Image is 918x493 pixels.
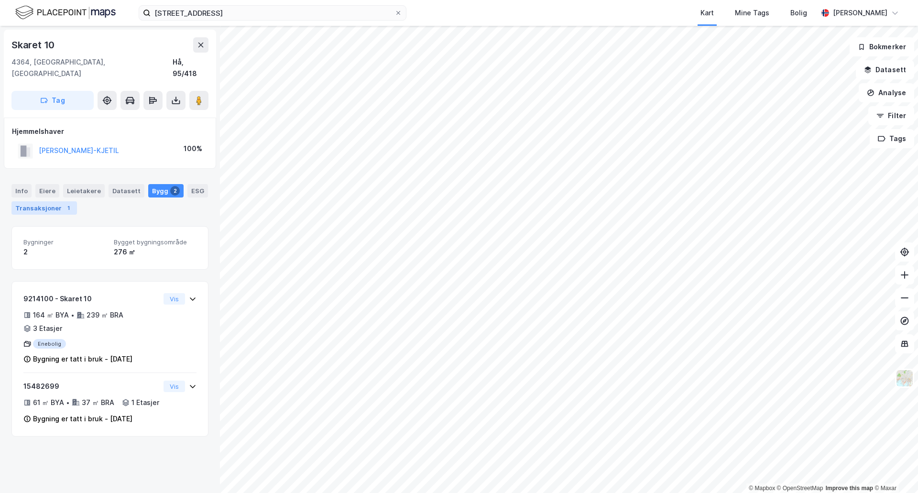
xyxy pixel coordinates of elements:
div: Hå, 95/418 [173,56,208,79]
div: Bygning er tatt i bruk - [DATE] [33,413,132,425]
div: 3 Etasjer [33,323,62,334]
div: Kart [700,7,714,19]
button: Tag [11,91,94,110]
div: Bygg [148,184,184,197]
span: Bygninger [23,238,106,246]
div: 276 ㎡ [114,246,197,258]
input: Søk på adresse, matrikkel, gårdeiere, leietakere eller personer [151,6,394,20]
div: Info [11,184,32,197]
button: Datasett [856,60,914,79]
div: ESG [187,184,208,197]
a: Improve this map [826,485,873,492]
div: 9214100 - Skaret 10 [23,293,160,305]
div: 2 [23,246,106,258]
div: 61 ㎡ BYA [33,397,64,408]
div: [PERSON_NAME] [833,7,887,19]
div: 37 ㎡ BRA [82,397,114,408]
div: 164 ㎡ BYA [33,309,69,321]
button: Vis [164,381,185,392]
div: 1 Etasjer [131,397,159,408]
img: logo.f888ab2527a4732fd821a326f86c7f29.svg [15,4,116,21]
button: Bokmerker [850,37,914,56]
div: 4364, [GEOGRAPHIC_DATA], [GEOGRAPHIC_DATA] [11,56,173,79]
div: Skaret 10 [11,37,56,53]
div: Bygning er tatt i bruk - [DATE] [33,353,132,365]
div: 239 ㎡ BRA [87,309,123,321]
div: Hjemmelshaver [12,126,208,137]
div: • [71,311,75,319]
div: Kontrollprogram for chat [870,447,918,493]
div: • [66,399,70,406]
a: Mapbox [749,485,775,492]
button: Vis [164,293,185,305]
div: Mine Tags [735,7,769,19]
span: Bygget bygningsområde [114,238,197,246]
button: Analyse [859,83,914,102]
div: Datasett [109,184,144,197]
div: Bolig [790,7,807,19]
button: Filter [868,106,914,125]
div: Transaksjoner [11,201,77,215]
div: Eiere [35,184,59,197]
img: Z [896,369,914,387]
button: Tags [870,129,914,148]
div: 15482699 [23,381,160,392]
a: OpenStreetMap [777,485,823,492]
iframe: Chat Widget [870,447,918,493]
div: 100% [184,143,202,154]
div: Leietakere [63,184,105,197]
div: 1 [64,203,73,213]
div: 2 [170,186,180,196]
